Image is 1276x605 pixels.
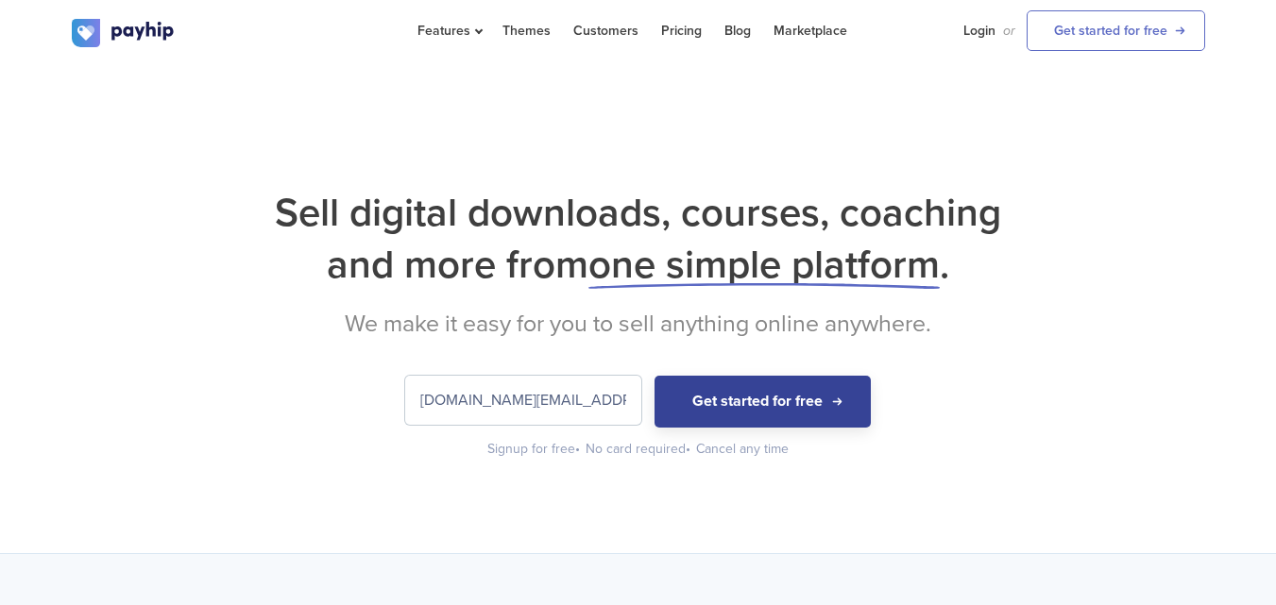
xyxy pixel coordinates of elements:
span: Features [417,23,480,39]
span: one simple platform [588,241,940,289]
div: Cancel any time [696,440,789,459]
div: No card required [586,440,692,459]
input: Enter your email address [405,376,641,425]
img: logo.svg [72,19,176,47]
span: • [575,441,580,457]
h2: We make it easy for you to sell anything online anywhere. [72,310,1205,338]
h1: Sell digital downloads, courses, coaching and more from [72,187,1205,291]
a: Get started for free [1027,10,1205,51]
button: Get started for free [655,376,871,428]
div: Signup for free [487,440,582,459]
span: . [940,241,949,289]
span: • [686,441,690,457]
